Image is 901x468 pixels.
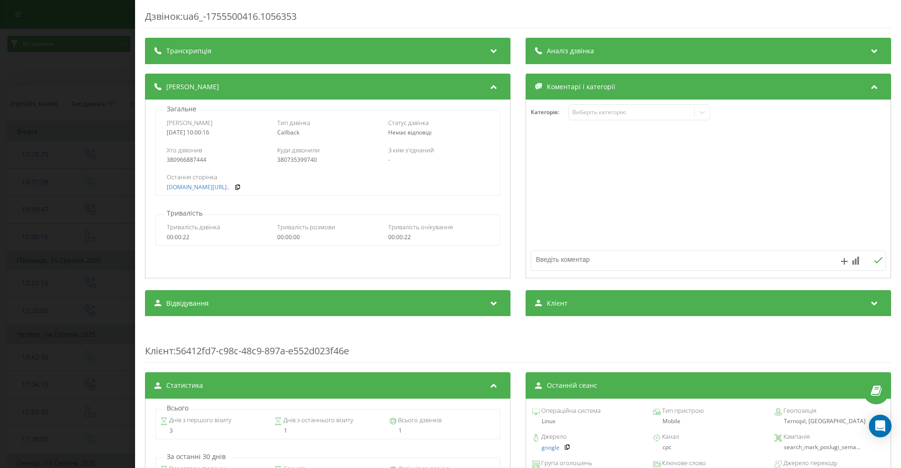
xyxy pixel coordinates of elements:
span: [PERSON_NAME] [166,82,219,92]
div: Ternopil, [GEOGRAPHIC_DATA] [774,418,884,425]
span: Відвідування [166,299,209,308]
span: Днів з першого візиту [168,416,231,425]
div: : 56412fd7-c98c-48c9-897a-e552d023f46e [145,326,891,363]
p: За останні 30 днів [164,452,228,461]
span: Джерело переходу [782,459,837,468]
span: Тривалість очікування [388,223,453,231]
div: 380966887444 [167,157,267,163]
span: Коментарі і категорії [547,82,615,92]
div: cpc [653,444,763,451]
a: [DOMAIN_NAME][URL].. [167,184,229,191]
div: Дзвінок : ua6_-1755500416.1056353 [145,10,891,28]
h4: Категорія : [531,109,569,116]
span: Ключове слово [661,459,706,468]
span: search_mark_poslugi_sema... [784,443,860,451]
span: Куди дзвонили [278,146,320,154]
div: 3 [160,427,267,434]
div: 00:00:22 [167,234,267,241]
div: 00:00:22 [388,234,489,241]
p: Тривалість [164,209,205,218]
span: Днів з останнього візиту [282,416,353,425]
div: Mobile [653,418,763,425]
div: [DATE] 10:00:16 [167,129,267,136]
span: Транскрипція [166,46,212,56]
span: Аналіз дзвінка [547,46,594,56]
span: Статус дзвінка [388,118,429,127]
div: Linux [532,418,642,425]
span: Кампанія [782,432,810,442]
div: 380735399740 [278,157,378,163]
span: Тип пристрою [661,406,704,416]
span: Група оголошень [540,459,592,468]
span: Немає відповіді [388,128,432,136]
span: Callback [278,128,300,136]
span: З ким з'єднаний [388,146,434,154]
span: Канал [661,432,679,442]
span: Геопозиція [782,406,816,416]
p: Загальне [164,104,199,114]
span: [PERSON_NAME] [167,118,212,127]
span: Статистика [166,381,203,390]
div: Open Intercom Messenger [869,415,892,437]
span: Клієнт [547,299,568,308]
span: Джерело [540,432,567,442]
span: Клієнт [145,344,173,357]
span: Операційна система [540,406,601,416]
span: Тип дзвінка [278,118,311,127]
div: - [388,157,489,163]
span: Всього дзвінків [397,416,442,425]
span: Тривалість розмови [278,223,336,231]
div: 1 [389,427,496,434]
span: Тривалість дзвінка [167,223,220,231]
span: Останній сеанс [547,381,597,390]
div: 1 [274,427,381,434]
span: Остання сторінка [167,173,217,181]
a: google [542,444,560,451]
span: Хто дзвонив [167,146,202,154]
div: 00:00:00 [278,234,378,241]
p: Всього [164,403,191,413]
div: Виберіть категорію [572,109,690,116]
